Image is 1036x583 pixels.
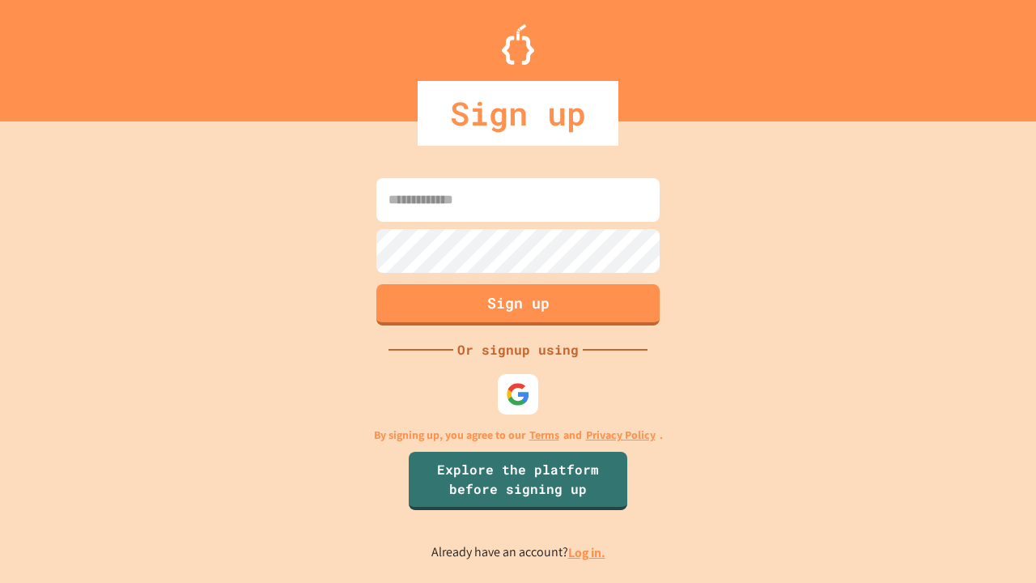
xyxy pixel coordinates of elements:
[502,24,534,65] img: Logo.svg
[506,382,530,406] img: google-icon.svg
[529,427,559,444] a: Terms
[409,452,627,510] a: Explore the platform before signing up
[453,340,583,360] div: Or signup using
[374,427,663,444] p: By signing up, you agree to our and .
[418,81,618,146] div: Sign up
[568,544,605,561] a: Log in.
[376,284,660,326] button: Sign up
[586,427,656,444] a: Privacy Policy
[431,543,605,563] p: Already have an account?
